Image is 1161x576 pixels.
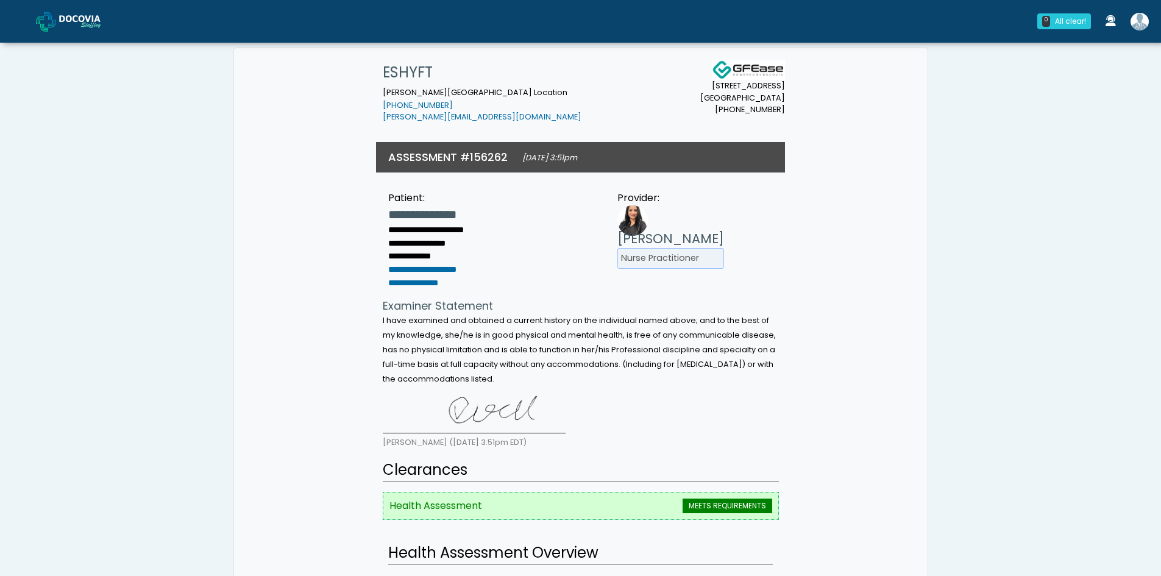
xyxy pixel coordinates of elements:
small: [DATE] 3:51pm [522,152,577,163]
a: [PERSON_NAME][EMAIL_ADDRESS][DOMAIN_NAME] [383,112,581,122]
img: Docovia [36,12,56,32]
li: Health Assessment [383,492,779,520]
div: 0 [1042,16,1050,27]
div: All clear! [1055,16,1086,27]
div: Provider: [617,191,724,205]
small: I have examined and obtained a current history on the individual named above; and to the best of ... [383,315,776,384]
h3: [PERSON_NAME] [617,230,724,248]
img: Provider image [617,205,648,236]
img: AfMno9HXWgcP4AAAAASUVORK5CYII= [383,391,566,433]
img: Docovia Staffing Logo [712,60,785,80]
a: [PHONE_NUMBER] [383,100,453,110]
small: [PERSON_NAME][GEOGRAPHIC_DATA] Location [383,87,581,123]
h4: Examiner Statement [383,299,779,313]
h1: ESHYFT [383,60,581,85]
a: 0 All clear! [1030,9,1098,34]
span: MEETS REQUIREMENTS [683,499,772,513]
h3: ASSESSMENT #156262 [388,149,508,165]
li: Nurse Practitioner [617,248,724,269]
img: Shakerra Crippen [1131,13,1149,30]
h2: Health Assessment Overview [388,542,773,565]
img: Docovia [59,15,120,27]
h2: Clearances [383,459,779,482]
small: [PERSON_NAME] ([DATE] 3:51pm EDT) [383,437,527,447]
a: Docovia [36,1,120,41]
small: [STREET_ADDRESS] [GEOGRAPHIC_DATA] [PHONE_NUMBER] [700,80,785,115]
div: Patient: [388,191,464,205]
